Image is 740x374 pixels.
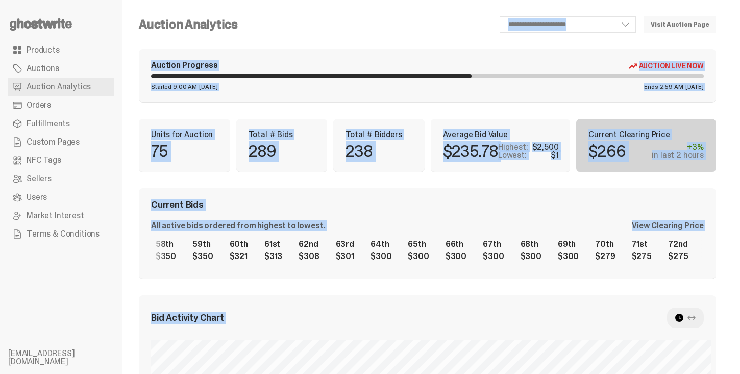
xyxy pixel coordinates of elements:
[551,151,559,159] div: $1
[483,240,504,248] div: 67th
[532,143,559,151] div: $2,500
[151,131,218,139] p: Units for Auction
[446,252,466,261] div: $300
[371,240,391,248] div: 64th
[346,143,373,159] p: 238
[192,240,213,248] div: 59th
[336,252,354,261] div: $301
[27,193,47,201] span: Users
[652,151,704,159] div: in last 2 hours
[8,41,114,59] a: Products
[588,143,626,159] p: $266
[8,114,114,133] a: Fulfillments
[151,200,204,209] span: Current Bids
[27,101,51,109] span: Orders
[595,240,615,248] div: 70th
[27,138,80,146] span: Custom Pages
[443,143,498,159] p: $235.78
[230,240,248,248] div: 60th
[8,188,114,206] a: Users
[249,131,315,139] p: Total # Bids
[8,133,114,151] a: Custom Pages
[408,240,429,248] div: 65th
[27,175,52,183] span: Sellers
[521,252,541,261] div: $300
[336,240,354,248] div: 63rd
[249,143,277,159] p: 289
[498,151,527,159] p: Lowest:
[199,84,217,90] span: [DATE]
[371,252,391,261] div: $300
[644,16,716,33] a: Visit Auction Page
[558,252,579,261] div: $300
[27,64,59,73] span: Auctions
[483,252,504,261] div: $300
[8,349,131,366] li: [EMAIL_ADDRESS][DOMAIN_NAME]
[8,225,114,243] a: Terms & Conditions
[151,61,217,70] div: Auction Progress
[27,120,70,128] span: Fulfillments
[27,156,61,165] span: NFC Tags
[192,252,213,261] div: $350
[346,131,412,139] p: Total # Bidders
[443,131,558,139] p: Average Bid Value
[652,143,704,151] div: +3%
[264,252,282,261] div: $313
[8,206,114,225] a: Market Interest
[521,240,541,248] div: 68th
[8,78,114,96] a: Auction Analytics
[668,240,688,248] div: 72nd
[595,252,615,261] div: $279
[668,252,688,261] div: $275
[446,240,466,248] div: 66th
[151,143,167,159] p: 75
[151,84,197,90] span: Started 9:00 AM
[408,252,429,261] div: $300
[8,151,114,170] a: NFC Tags
[644,84,683,90] span: Ends 2:59 AM
[156,240,176,248] div: 58th
[156,252,176,261] div: $350
[632,222,704,230] div: View Clearing Price
[299,252,319,261] div: $308
[588,131,704,139] p: Current Clearing Price
[8,59,114,78] a: Auctions
[558,240,579,248] div: 69th
[27,46,60,54] span: Products
[230,252,248,261] div: $321
[151,313,224,322] span: Bid Activity Chart
[498,143,528,151] p: Highest:
[27,212,84,220] span: Market Interest
[27,230,100,238] span: Terms & Conditions
[27,83,91,91] span: Auction Analytics
[151,222,325,230] div: All active bids ordered from highest to lowest.
[639,62,704,70] span: Auction Live Now
[139,18,238,31] h4: Auction Analytics
[8,170,114,188] a: Sellers
[299,240,319,248] div: 62nd
[632,252,652,261] div: $275
[685,84,704,90] span: [DATE]
[632,240,652,248] div: 71st
[264,240,282,248] div: 61st
[8,96,114,114] a: Orders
